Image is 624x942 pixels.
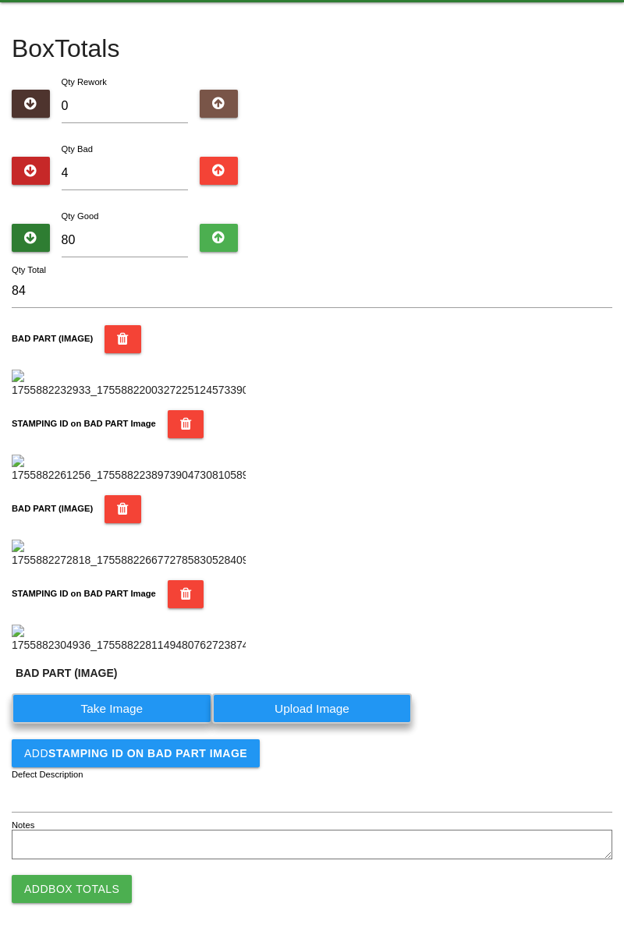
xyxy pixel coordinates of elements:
[62,77,107,87] label: Qty Rework
[12,739,260,767] button: AddSTAMPING ID on BAD PART Image
[12,693,212,724] label: Take Image
[12,819,34,832] label: Notes
[12,264,46,277] label: Qty Total
[12,35,612,62] h4: Box Totals
[16,667,117,679] b: BAD PART (IMAGE)
[12,504,93,513] b: BAD PART (IMAGE)
[168,580,204,608] button: STAMPING ID on BAD PART Image
[12,625,246,653] img: 1755882304936_17558822811494807627238744956882.jpg
[12,455,246,483] img: 1755882261256_17558822389739047308105895328209.jpg
[12,768,83,781] label: Defect Description
[12,370,246,398] img: 1755882232933_17558822003272251245733904374797.jpg
[12,540,246,568] img: 1755882272818_17558822667727858305284099016478.jpg
[105,495,141,523] button: BAD PART (IMAGE)
[12,875,132,903] button: AddBox Totals
[62,144,93,154] label: Qty Bad
[12,589,156,598] b: STAMPING ID on BAD PART Image
[48,747,247,760] b: STAMPING ID on BAD PART Image
[105,325,141,353] button: BAD PART (IMAGE)
[12,334,93,343] b: BAD PART (IMAGE)
[168,410,204,438] button: STAMPING ID on BAD PART Image
[62,211,99,221] label: Qty Good
[12,419,156,428] b: STAMPING ID on BAD PART Image
[212,693,413,724] label: Upload Image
